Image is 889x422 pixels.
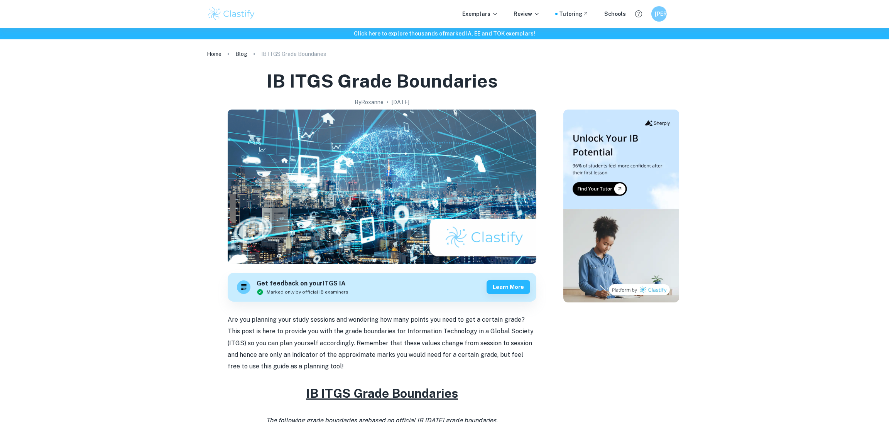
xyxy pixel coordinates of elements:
[462,10,498,18] p: Exemplars
[306,386,458,400] u: IB ITGS Grade Boundaries
[267,289,348,295] span: Marked only by official IB examiners
[235,49,247,59] a: Blog
[514,10,540,18] p: Review
[651,6,667,22] button: [PERSON_NAME]
[392,98,409,106] h2: [DATE]
[267,69,498,93] h1: IB ITGS Grade Boundaries
[559,10,589,18] a: Tutoring
[228,314,536,373] p: Are you planning your study sessions and wondering how many points you need to get a certain grad...
[228,273,536,302] a: Get feedback on yourITGS IAMarked only by official IB examinersLearn more
[2,29,887,38] h6: Click here to explore thousands of marked IA, EE and TOK exemplars !
[655,10,664,18] h6: [PERSON_NAME]
[487,280,530,294] button: Learn more
[632,7,645,20] button: Help and Feedback
[355,98,384,106] h2: By Roxanne
[387,98,389,106] p: •
[563,110,679,302] img: Thumbnail
[261,50,326,58] p: IB ITGS Grade Boundaries
[604,10,626,18] a: Schools
[207,6,256,22] img: Clastify logo
[207,49,221,59] a: Home
[257,279,348,289] h6: Get feedback on your ITGS IA
[228,110,536,264] img: IB ITGS Grade Boundaries cover image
